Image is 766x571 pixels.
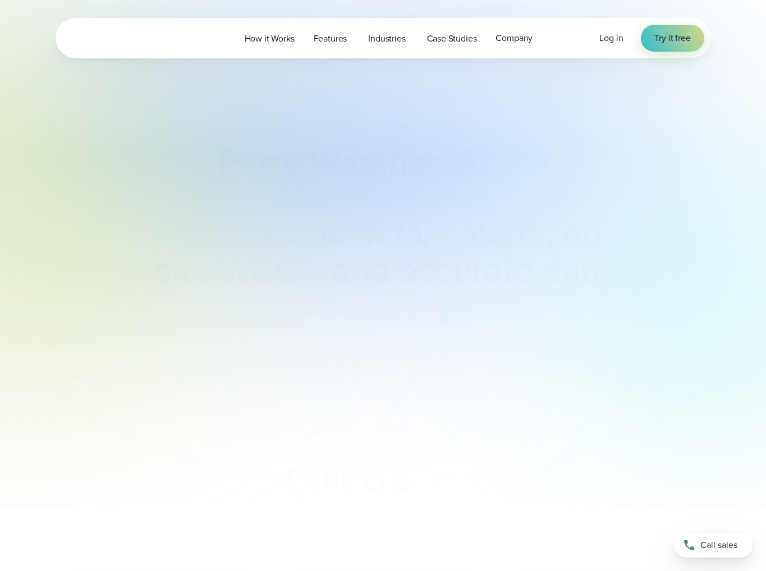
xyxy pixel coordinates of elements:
[654,31,690,45] span: Try it free
[700,538,737,552] span: Call sales
[496,31,533,45] span: Company
[368,32,405,45] span: Industries
[641,25,704,52] a: Try it free
[245,32,295,45] span: How it Works
[599,31,623,45] a: Log in
[599,31,623,44] span: Log in
[235,27,304,50] a: How it Works
[314,32,347,45] span: Features
[418,27,487,50] a: Case Studies
[427,32,477,45] span: Case Studies
[674,533,753,558] a: Call sales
